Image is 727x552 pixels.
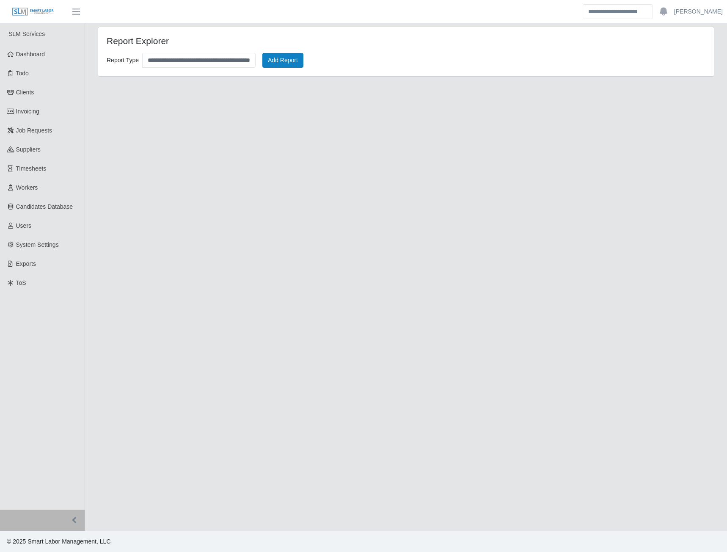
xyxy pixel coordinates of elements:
[674,7,723,16] a: [PERSON_NAME]
[16,70,29,77] span: Todo
[12,7,54,17] img: SLM Logo
[16,127,52,134] span: Job Requests
[16,203,73,210] span: Candidates Database
[262,53,303,68] button: Add Report
[16,260,36,267] span: Exports
[107,36,349,46] h4: Report Explorer
[7,538,110,545] span: © 2025 Smart Labor Management, LLC
[16,279,26,286] span: ToS
[16,108,39,115] span: Invoicing
[16,184,38,191] span: Workers
[583,4,653,19] input: Search
[16,89,34,96] span: Clients
[107,55,139,66] label: Report Type
[16,222,32,229] span: Users
[8,30,45,37] span: SLM Services
[16,146,41,153] span: Suppliers
[16,165,47,172] span: Timesheets
[16,51,45,58] span: Dashboard
[16,241,59,248] span: System Settings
